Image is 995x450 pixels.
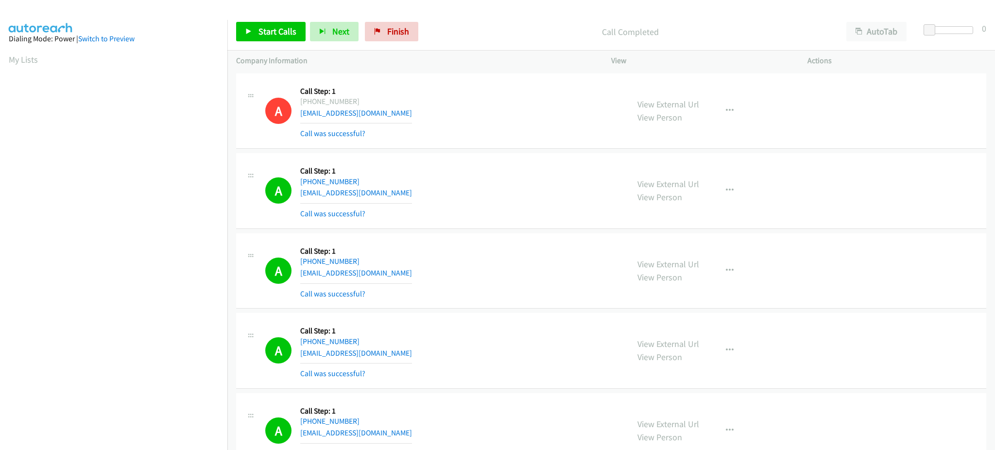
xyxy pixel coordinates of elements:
h5: Call Step: 1 [300,246,412,256]
h5: Call Step: 1 [300,166,412,176]
a: View External Url [637,418,699,430]
h1: A [265,417,292,444]
a: View Person [637,272,682,283]
h5: Call Step: 1 [300,326,412,336]
a: Call was successful? [300,129,365,138]
a: Call was successful? [300,209,365,218]
a: Finish [365,22,418,41]
a: [PHONE_NUMBER] [300,337,360,346]
a: View Person [637,432,682,443]
span: Next [332,26,349,37]
p: Actions [807,55,986,67]
a: [PHONE_NUMBER] [300,416,360,426]
h1: A [265,337,292,363]
a: [PHONE_NUMBER] [300,257,360,266]
a: View External Url [637,338,699,349]
div: Delay between calls (in seconds) [928,26,973,34]
a: [EMAIL_ADDRESS][DOMAIN_NAME] [300,348,412,358]
h1: A [265,177,292,204]
a: View Person [637,351,682,363]
div: 0 [982,22,986,35]
p: View [611,55,790,67]
iframe: Resource Center [967,186,995,263]
p: Company Information [236,55,594,67]
h5: Call Step: 1 [300,406,412,416]
a: View External Url [637,99,699,110]
a: My Lists [9,54,38,65]
a: [EMAIL_ADDRESS][DOMAIN_NAME] [300,268,412,277]
div: Dialing Mode: Power | [9,33,219,45]
a: [EMAIL_ADDRESS][DOMAIN_NAME] [300,428,412,437]
a: [EMAIL_ADDRESS][DOMAIN_NAME] [300,108,412,118]
h1: A [265,98,292,124]
span: Start Calls [258,26,296,37]
div: [PHONE_NUMBER] [300,96,412,107]
a: Call was successful? [300,289,365,298]
h1: A [265,258,292,284]
a: Call was successful? [300,369,365,378]
span: Finish [387,26,409,37]
a: [PHONE_NUMBER] [300,177,360,186]
a: [EMAIL_ADDRESS][DOMAIN_NAME] [300,188,412,197]
a: View External Url [637,178,699,190]
a: View External Url [637,259,699,270]
p: Call Completed [431,25,829,38]
button: Next [310,22,359,41]
a: Start Calls [236,22,306,41]
a: View Person [637,112,682,123]
a: Switch to Preview [78,34,135,43]
button: AutoTab [846,22,907,41]
a: View Person [637,191,682,203]
h5: Call Step: 1 [300,87,412,96]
